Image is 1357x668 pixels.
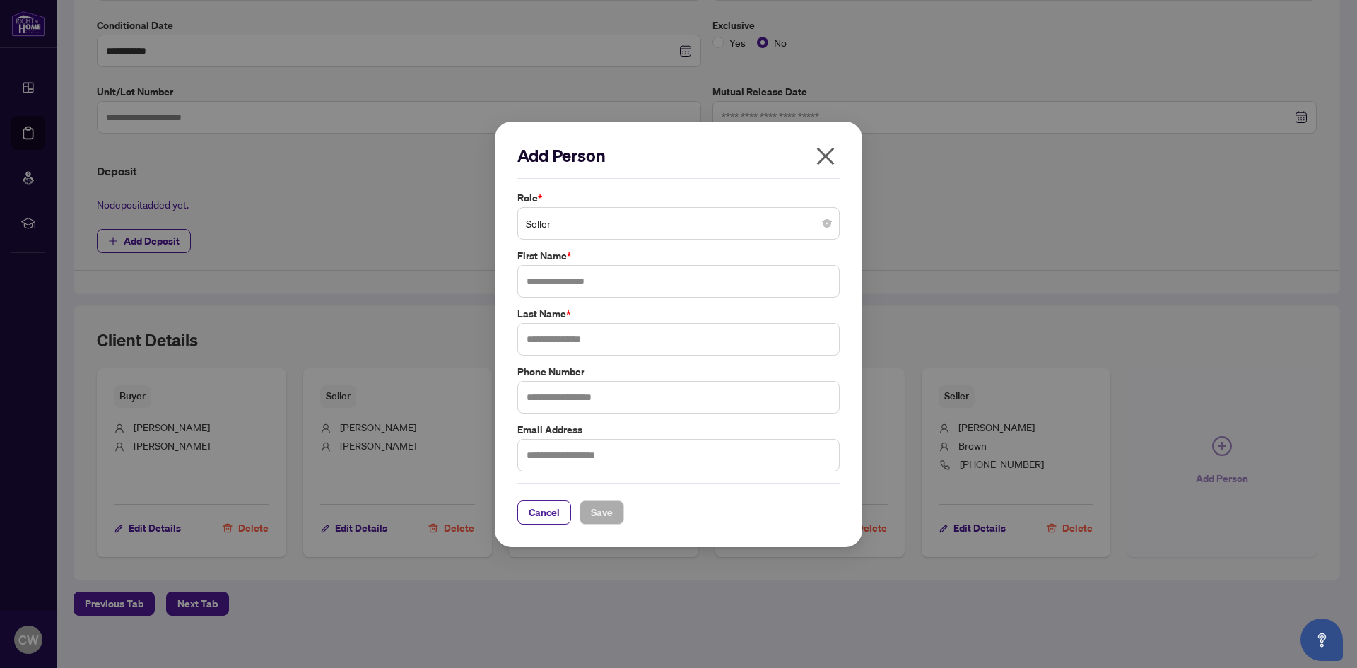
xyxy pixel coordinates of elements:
span: close [814,145,837,168]
label: First Name [517,248,840,264]
button: Cancel [517,500,571,524]
button: Open asap [1300,619,1343,661]
label: Phone Number [517,363,840,379]
span: close-circle [823,219,831,228]
span: Seller [526,210,831,237]
span: Cancel [529,500,560,523]
label: Last Name [517,306,840,322]
label: Email Address [517,421,840,437]
h2: Add Person [517,144,840,167]
button: Save [580,500,624,524]
label: Role [517,190,840,206]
